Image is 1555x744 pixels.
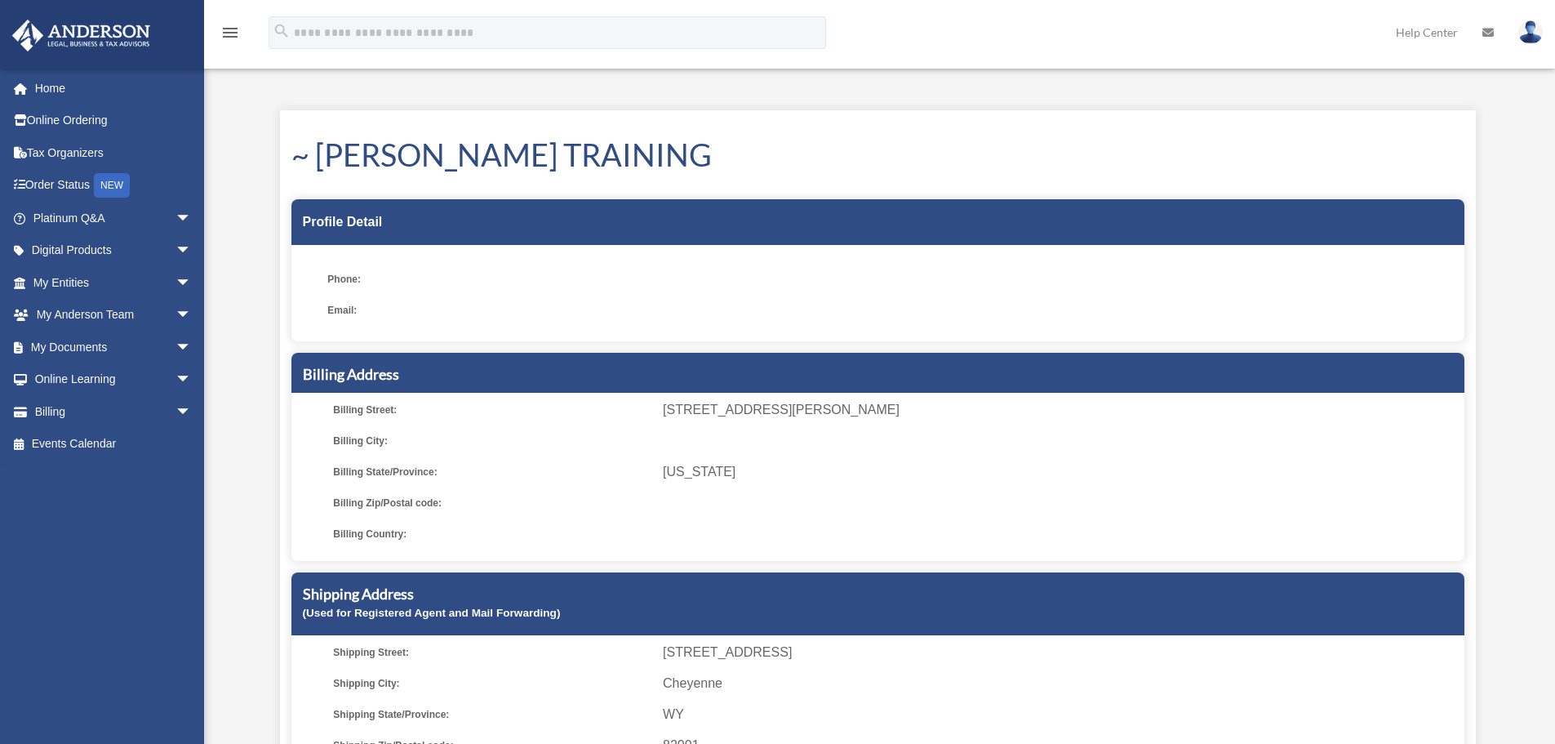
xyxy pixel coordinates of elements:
img: Anderson Advisors Platinum Portal [7,20,155,51]
h5: Billing Address [303,364,1453,385]
span: Billing Street: [333,399,651,421]
span: arrow_drop_down [175,363,208,397]
a: menu [220,29,240,42]
span: Billing Zip/Postal code: [333,492,651,515]
span: arrow_drop_down [175,299,208,332]
span: arrow_drop_down [175,234,208,268]
span: [STREET_ADDRESS] [663,641,1458,664]
a: Online Learningarrow_drop_down [11,363,216,396]
span: Phone: [327,268,646,291]
h1: ~ [PERSON_NAME] TRAINING [291,133,1464,176]
a: Events Calendar [11,428,216,461]
span: Billing State/Province: [333,461,651,483]
small: (Used for Registered Agent and Mail Forwarding) [303,607,561,619]
div: NEW [94,173,130,198]
a: Online Ordering [11,105,216,137]
a: Home [11,72,216,105]
span: Cheyenne [663,672,1458,695]
a: Order StatusNEW [11,169,216,203]
h5: Shipping Address [303,584,1453,604]
span: Email: [327,299,646,322]
a: My Entitiesarrow_drop_down [11,266,216,299]
span: Shipping Street: [333,641,651,664]
img: User Pic [1518,20,1543,44]
span: arrow_drop_down [175,202,208,235]
span: Shipping State/Province: [333,703,651,726]
span: arrow_drop_down [175,331,208,364]
a: My Anderson Teamarrow_drop_down [11,299,216,332]
span: [US_STATE] [663,461,1458,483]
i: search [273,22,291,40]
span: WY [663,703,1458,726]
span: Billing Country: [333,523,651,546]
a: Billingarrow_drop_down [11,395,216,428]
span: arrow_drop_down [175,266,208,300]
i: menu [220,23,240,42]
a: Platinum Q&Aarrow_drop_down [11,202,216,234]
span: [STREET_ADDRESS][PERSON_NAME] [663,399,1458,421]
a: Digital Productsarrow_drop_down [11,234,216,267]
span: Shipping City: [333,672,651,695]
a: Tax Organizers [11,136,216,169]
span: arrow_drop_down [175,395,208,429]
span: Billing City: [333,430,651,452]
div: Profile Detail [291,199,1464,245]
a: My Documentsarrow_drop_down [11,331,216,363]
